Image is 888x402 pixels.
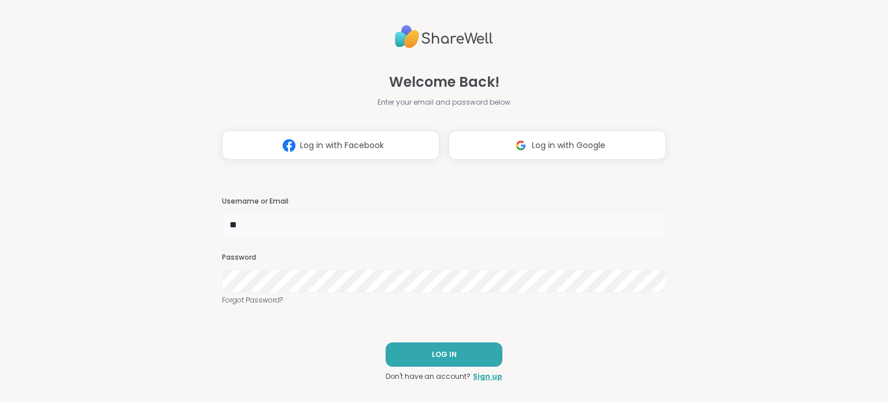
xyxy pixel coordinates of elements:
span: Log in with Google [532,139,605,152]
img: ShareWell Logomark [278,135,300,156]
button: Log in with Facebook [222,131,439,160]
span: Don't have an account? [386,371,471,382]
a: Sign up [473,371,502,382]
h3: Username or Email [222,197,666,206]
img: ShareWell Logomark [510,135,532,156]
img: ShareWell Logo [395,20,493,53]
a: Forgot Password? [222,295,666,305]
button: LOG IN [386,342,502,367]
h3: Password [222,253,666,263]
span: Enter your email and password below [378,97,510,108]
button: Log in with Google [449,131,666,160]
span: Log in with Facebook [300,139,384,152]
span: Welcome Back! [389,72,499,93]
span: LOG IN [432,349,457,360]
